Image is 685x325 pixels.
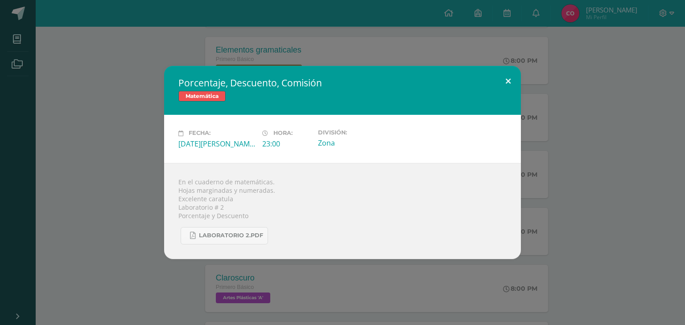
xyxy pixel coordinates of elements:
h2: Porcentaje, Descuento, Comisión [178,77,507,89]
div: [DATE][PERSON_NAME] [178,139,255,149]
span: Hora: [273,130,293,137]
div: Zona [318,138,395,148]
a: Laboratorio 2.pdf [181,227,268,244]
div: En el cuaderno de matemáticas. Hojas marginadas y numeradas. Excelente caratula Laboratorio # 2 P... [164,163,521,259]
div: 23:00 [262,139,311,149]
span: Fecha: [189,130,210,137]
label: División: [318,129,395,136]
button: Close (Esc) [495,66,521,96]
span: Laboratorio 2.pdf [199,232,263,239]
span: Matemática [178,91,226,102]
